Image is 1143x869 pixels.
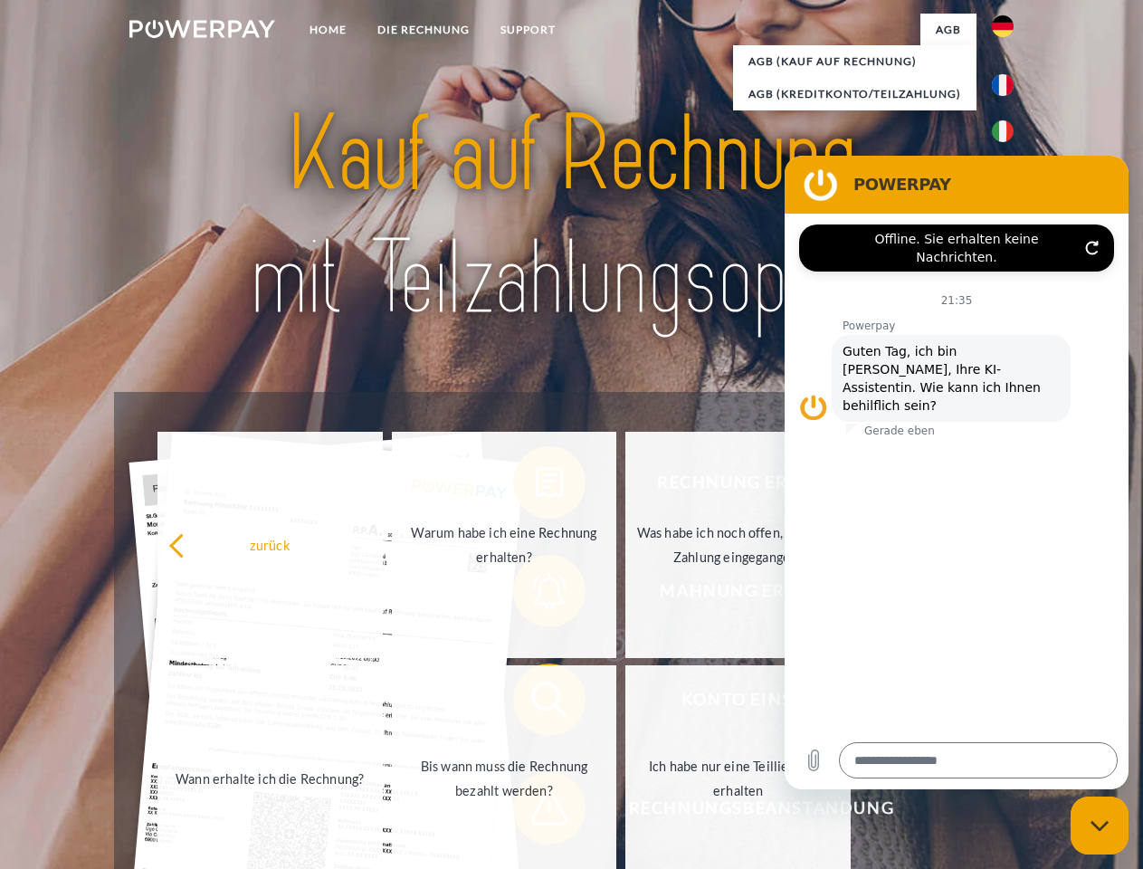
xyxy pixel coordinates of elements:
[920,14,976,46] a: agb
[168,532,372,557] div: zurück
[1071,797,1129,855] iframe: Schaltfläche zum Öffnen des Messaging-Fensters; Konversation läuft
[294,14,362,46] a: Home
[168,766,372,790] div: Wann erhalte ich die Rechnung?
[992,120,1014,142] img: it
[362,14,485,46] a: DIE RECHNUNG
[992,15,1014,37] img: de
[636,754,840,803] div: Ich habe nur eine Teillieferung erhalten
[992,74,1014,96] img: fr
[403,754,606,803] div: Bis wann muss die Rechnung bezahlt werden?
[173,87,970,347] img: title-powerpay_de.svg
[625,432,851,658] a: Was habe ich noch offen, ist meine Zahlung eingegangen?
[129,20,275,38] img: logo-powerpay-white.svg
[733,45,976,78] a: AGB (Kauf auf Rechnung)
[485,14,571,46] a: SUPPORT
[733,78,976,110] a: AGB (Kreditkonto/Teilzahlung)
[785,156,1129,789] iframe: Messaging-Fenster
[403,520,606,569] div: Warum habe ich eine Rechnung erhalten?
[636,520,840,569] div: Was habe ich noch offen, ist meine Zahlung eingegangen?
